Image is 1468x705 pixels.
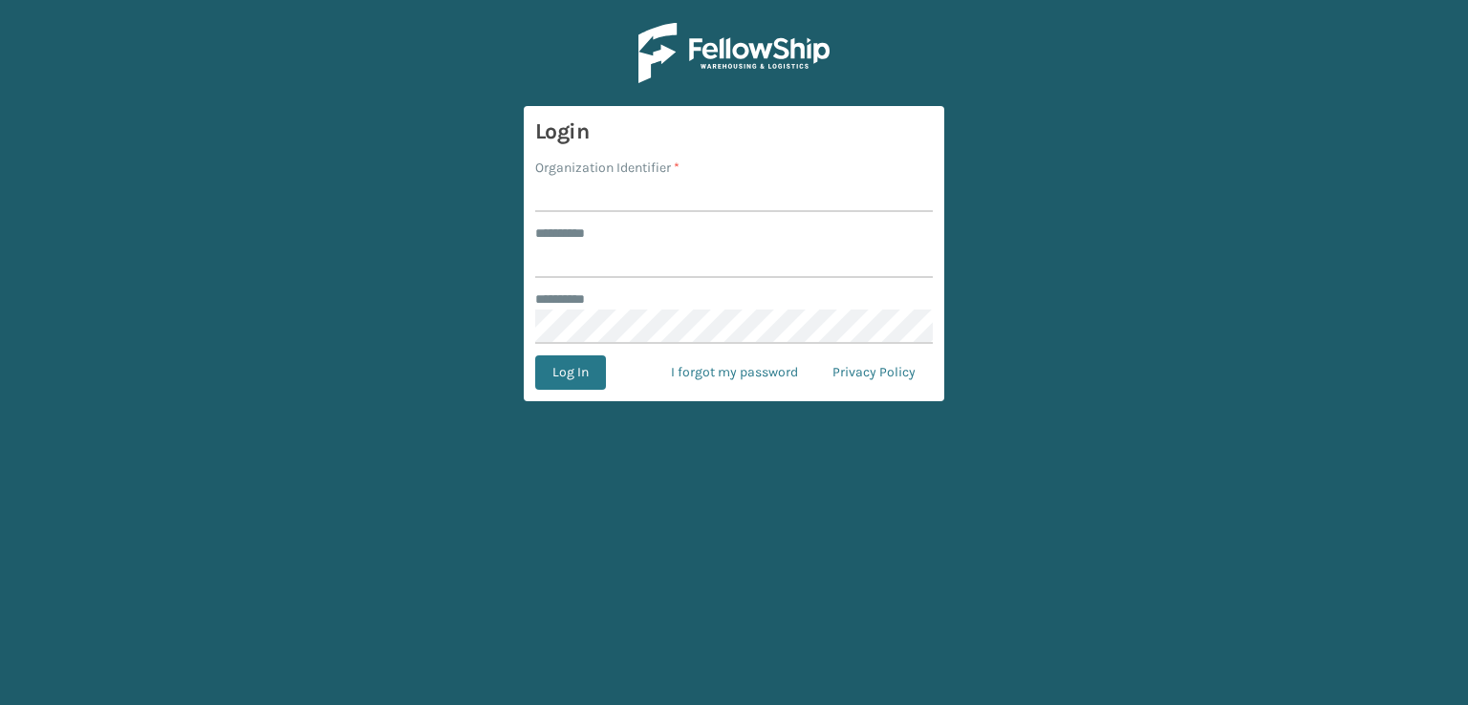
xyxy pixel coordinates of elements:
img: Logo [638,23,830,83]
h3: Login [535,117,933,146]
a: I forgot my password [654,355,815,390]
button: Log In [535,355,606,390]
a: Privacy Policy [815,355,933,390]
label: Organization Identifier [535,158,680,178]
